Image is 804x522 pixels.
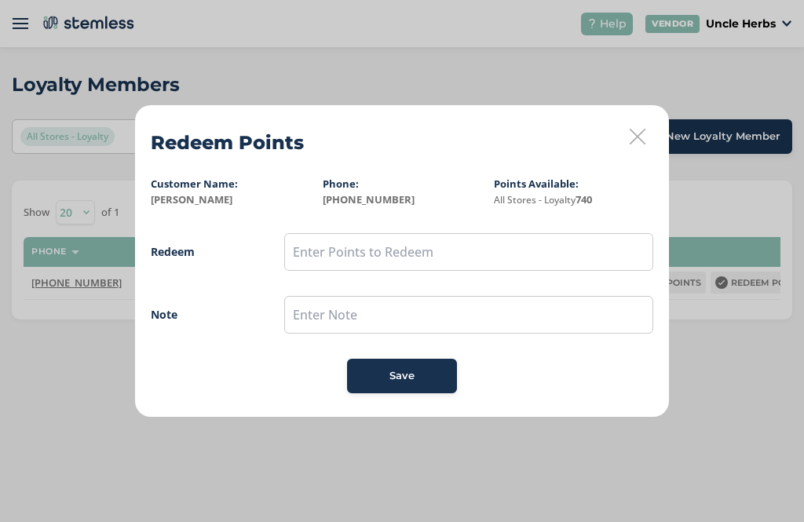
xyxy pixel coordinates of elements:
[323,192,482,208] label: [PHONE_NUMBER]
[389,368,415,384] span: Save
[151,177,238,191] label: Customer Name:
[151,192,310,208] label: [PERSON_NAME]
[151,306,253,323] label: Note
[347,359,457,393] button: Save
[494,177,579,191] label: Points Available:
[284,296,653,334] input: Enter Note
[494,192,653,208] label: 740
[151,243,253,260] label: Redeem
[494,193,576,206] small: All Stores - Loyalty
[284,233,653,271] input: Enter Points to Redeem
[725,447,804,522] iframe: Chat Widget
[151,129,304,157] h2: Redeem Points
[323,177,359,191] label: Phone:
